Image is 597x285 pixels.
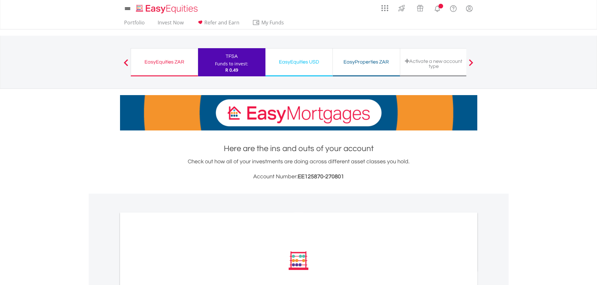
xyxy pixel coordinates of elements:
img: EasyEquities_Logo.png [135,4,200,14]
a: Notifications [429,2,445,14]
img: vouchers-v2.svg [415,3,425,13]
div: Check out how all of your investments are doing across different asset classes you hold. [120,157,477,181]
img: grid-menu-icon.svg [381,5,388,12]
a: Refer and Earn [194,19,242,29]
span: R 0.49 [225,67,238,73]
div: EasyEquities ZAR [135,58,194,66]
span: EE125870-270801 [298,174,344,180]
h1: Here are the ins and outs of your account [120,143,477,154]
h3: Account Number: [120,172,477,181]
a: Home page [134,2,200,14]
a: Vouchers [411,2,429,13]
img: thrive-v2.svg [396,3,407,13]
div: EasyEquities USD [269,58,329,66]
a: My Profile [461,2,477,15]
img: EasyMortage Promotion Banner [120,95,477,130]
div: Funds to invest: [215,61,248,67]
a: Invest Now [155,19,186,29]
a: Portfolio [122,19,147,29]
span: My Funds [252,18,293,27]
div: Activate a new account type [404,59,463,69]
span: Refer and Earn [204,19,239,26]
a: FAQ's and Support [445,2,461,14]
a: AppsGrid [377,2,392,12]
div: TFSA [202,52,262,61]
div: EasyProperties ZAR [337,58,396,66]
